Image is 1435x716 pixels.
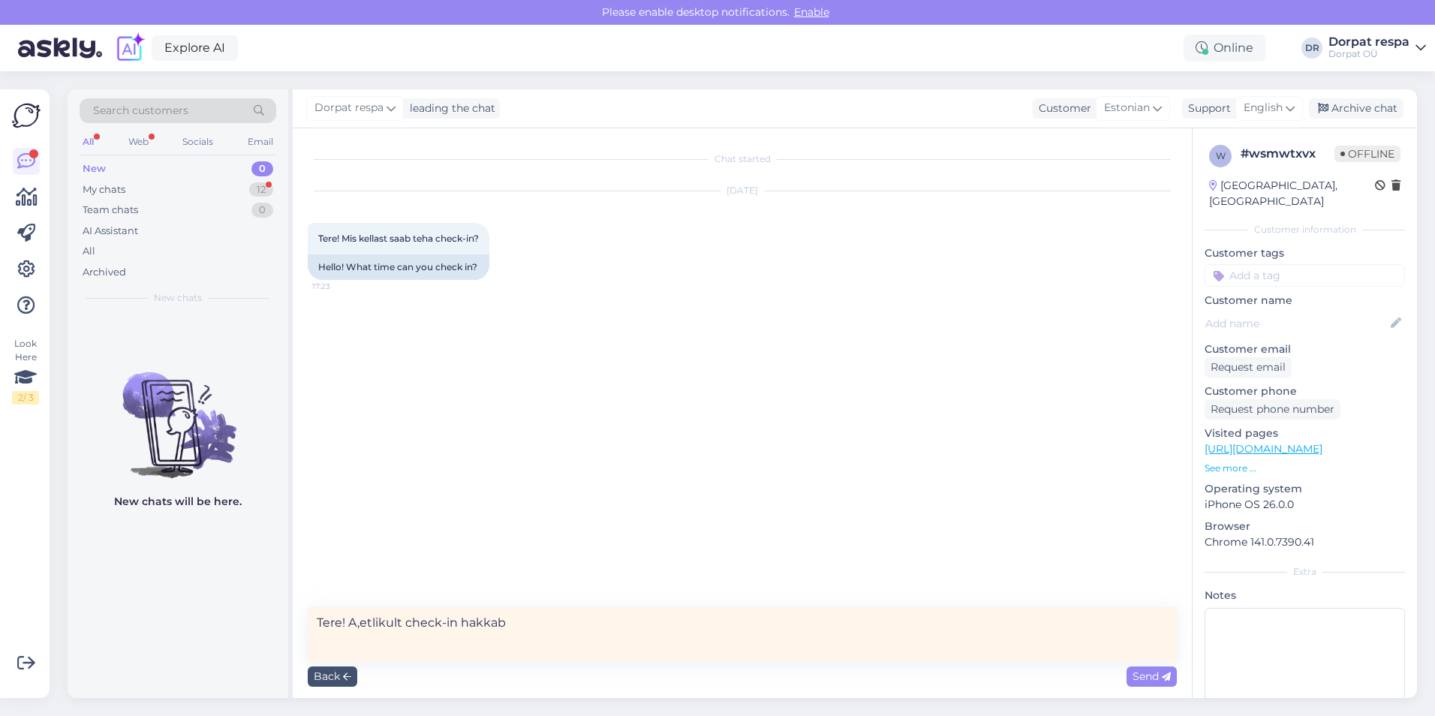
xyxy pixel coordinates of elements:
[179,132,216,152] div: Socials
[404,101,495,116] div: leading the chat
[1205,565,1405,579] div: Extra
[308,184,1177,197] div: [DATE]
[68,345,288,480] img: No chats
[1334,146,1400,162] span: Offline
[318,233,479,244] span: Tere! Mis kellast saab teha check-in?
[83,203,138,218] div: Team chats
[1205,462,1405,475] p: See more ...
[1309,98,1403,119] div: Archive chat
[1184,35,1265,62] div: Online
[312,281,369,292] span: 17:23
[154,291,202,305] span: New chats
[1205,534,1405,550] p: Chrome 141.0.7390.41
[249,182,273,197] div: 12
[1301,38,1322,59] div: DR
[1205,264,1405,287] input: Add a tag
[251,161,273,176] div: 0
[1209,178,1375,209] div: [GEOGRAPHIC_DATA], [GEOGRAPHIC_DATA]
[1133,669,1171,683] span: Send
[1205,519,1405,534] p: Browser
[1205,588,1405,603] p: Notes
[1244,100,1283,116] span: English
[1205,293,1405,308] p: Customer name
[1328,48,1409,60] div: Dorpat OÜ
[152,35,238,61] a: Explore AI
[1205,481,1405,497] p: Operating system
[1241,145,1334,163] div: # wsmwtxvx
[83,265,126,280] div: Archived
[1182,101,1231,116] div: Support
[314,100,384,116] span: Dorpat respa
[1205,245,1405,261] p: Customer tags
[245,132,276,152] div: Email
[12,391,39,405] div: 2 / 3
[1328,36,1409,48] div: Dorpat respa
[125,132,152,152] div: Web
[308,254,489,280] div: Hello! What time can you check in?
[1033,101,1091,116] div: Customer
[83,161,106,176] div: New
[790,5,834,19] span: Enable
[1205,442,1322,456] a: [URL][DOMAIN_NAME]
[1104,100,1150,116] span: Estonian
[93,103,188,119] span: Search customers
[1205,357,1292,378] div: Request email
[1205,426,1405,441] p: Visited pages
[83,182,125,197] div: My chats
[1205,341,1405,357] p: Customer email
[1205,497,1405,513] p: iPhone OS 26.0.0
[308,607,1177,662] textarea: Tere! A,etlikult check-in hakkab
[1205,315,1388,332] input: Add name
[83,244,95,259] div: All
[12,101,41,130] img: Askly Logo
[114,494,242,510] p: New chats will be here.
[308,666,357,687] div: Back
[80,132,97,152] div: All
[1205,223,1405,236] div: Customer information
[12,337,39,405] div: Look Here
[83,224,138,239] div: AI Assistant
[308,152,1177,166] div: Chat started
[114,32,146,64] img: explore-ai
[1216,150,1226,161] span: w
[1328,36,1426,60] a: Dorpat respaDorpat OÜ
[1205,399,1340,420] div: Request phone number
[251,203,273,218] div: 0
[1205,384,1405,399] p: Customer phone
